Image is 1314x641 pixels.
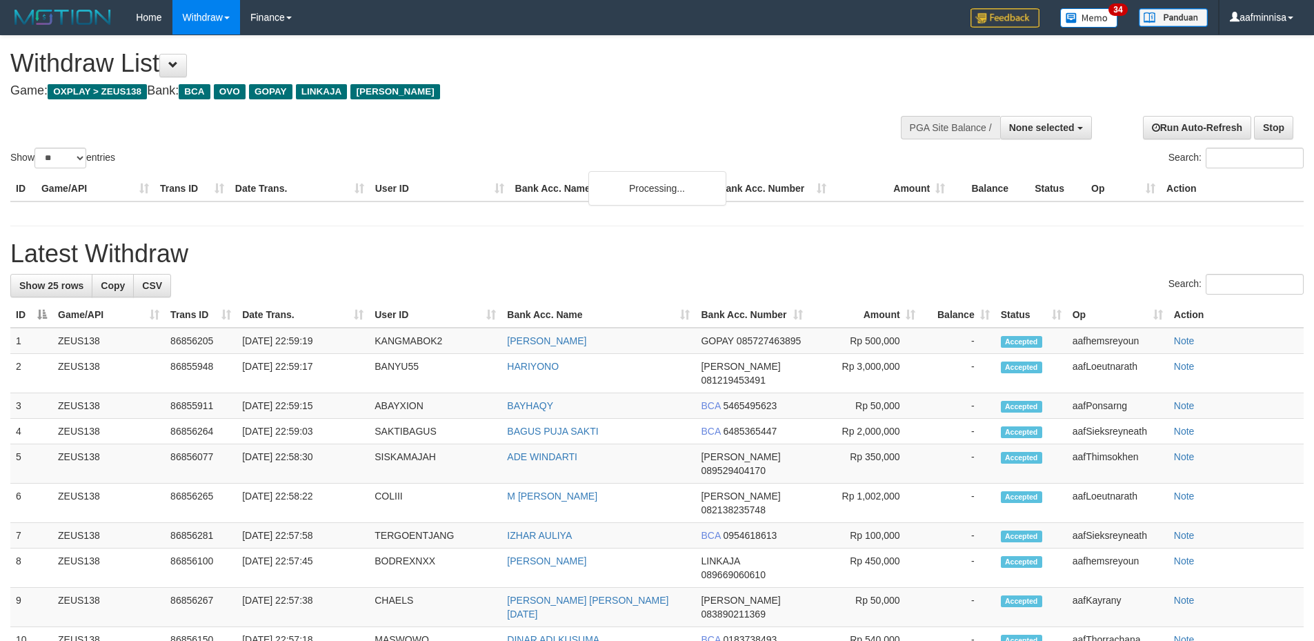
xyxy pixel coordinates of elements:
td: ZEUS138 [52,523,165,549]
td: TERGOENTJANG [369,523,501,549]
a: Copy [92,274,134,297]
span: [PERSON_NAME] [701,491,780,502]
td: aafSieksreyneath [1067,523,1168,549]
a: Note [1174,491,1195,502]
span: Copy [101,280,125,291]
td: Rp 50,000 [808,393,921,419]
th: Balance: activate to sort column ascending [921,302,995,328]
td: [DATE] 22:57:45 [237,549,369,588]
select: Showentries [34,148,86,168]
th: Game/API [36,176,155,201]
h1: Withdraw List [10,50,862,77]
span: [PERSON_NAME] [350,84,439,99]
td: 86855911 [165,393,237,419]
td: 1 [10,328,52,354]
span: BCA [701,400,720,411]
a: Note [1174,361,1195,372]
label: Show entries [10,148,115,168]
span: Copy 0954618613 to clipboard [723,530,777,541]
td: 86856205 [165,328,237,354]
th: User ID: activate to sort column ascending [369,302,501,328]
span: BCA [701,530,720,541]
span: GOPAY [701,335,733,346]
td: ZEUS138 [52,328,165,354]
a: Run Auto-Refresh [1143,116,1251,139]
th: Amount [832,176,950,201]
td: BANYU55 [369,354,501,393]
td: 4 [10,419,52,444]
span: Accepted [1001,531,1042,542]
img: MOTION_logo.png [10,7,115,28]
input: Search: [1206,148,1304,168]
td: BODREXNXX [369,549,501,588]
span: Accepted [1001,362,1042,373]
a: Note [1174,555,1195,566]
th: Game/API: activate to sort column ascending [52,302,165,328]
td: 9 [10,588,52,627]
th: Bank Acc. Number [713,176,832,201]
td: [DATE] 22:59:19 [237,328,369,354]
td: Rp 1,002,000 [808,484,921,523]
td: 8 [10,549,52,588]
td: Rp 50,000 [808,588,921,627]
span: Copy 6485365447 to clipboard [723,426,777,437]
th: Op [1086,176,1161,201]
span: Accepted [1001,426,1042,438]
a: IZHAR AULIYA [507,530,572,541]
td: - [921,354,995,393]
td: aafhemsreyoun [1067,549,1168,588]
th: ID [10,176,36,201]
span: BCA [701,426,720,437]
div: PGA Site Balance / [901,116,1000,139]
span: Copy 083890211369 to clipboard [701,609,765,620]
td: aafSieksreyneath [1067,419,1168,444]
th: Date Trans.: activate to sort column ascending [237,302,369,328]
span: LINKAJA [701,555,739,566]
td: aafLoeutnarath [1067,354,1168,393]
td: 2 [10,354,52,393]
td: COLIII [369,484,501,523]
span: None selected [1009,122,1075,133]
span: [PERSON_NAME] [701,451,780,462]
td: ZEUS138 [52,393,165,419]
td: Rp 100,000 [808,523,921,549]
a: BAYHAQY [507,400,553,411]
td: [DATE] 22:57:58 [237,523,369,549]
td: - [921,444,995,484]
td: SAKTIBAGUS [369,419,501,444]
td: - [921,549,995,588]
td: CHAELS [369,588,501,627]
a: M [PERSON_NAME] [507,491,597,502]
td: - [921,588,995,627]
td: 5 [10,444,52,484]
span: Show 25 rows [19,280,83,291]
span: Accepted [1001,556,1042,568]
td: ZEUS138 [52,419,165,444]
td: KANGMABOK2 [369,328,501,354]
a: BAGUS PUJA SAKTI [507,426,598,437]
span: Accepted [1001,595,1042,607]
td: aafLoeutnarath [1067,484,1168,523]
th: Trans ID: activate to sort column ascending [165,302,237,328]
td: ZEUS138 [52,444,165,484]
td: aafhemsreyoun [1067,328,1168,354]
input: Search: [1206,274,1304,295]
label: Search: [1168,148,1304,168]
td: - [921,328,995,354]
td: 86856077 [165,444,237,484]
span: [PERSON_NAME] [701,595,780,606]
img: panduan.png [1139,8,1208,27]
td: aafThimsokhen [1067,444,1168,484]
td: [DATE] 22:57:38 [237,588,369,627]
td: [DATE] 22:58:22 [237,484,369,523]
a: Note [1174,595,1195,606]
td: 7 [10,523,52,549]
span: CSV [142,280,162,291]
h4: Game: Bank: [10,84,862,98]
div: Processing... [588,171,726,206]
td: - [921,419,995,444]
td: 6 [10,484,52,523]
span: Copy 089669060610 to clipboard [701,569,765,580]
a: [PERSON_NAME] [507,335,586,346]
span: Accepted [1001,401,1042,413]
